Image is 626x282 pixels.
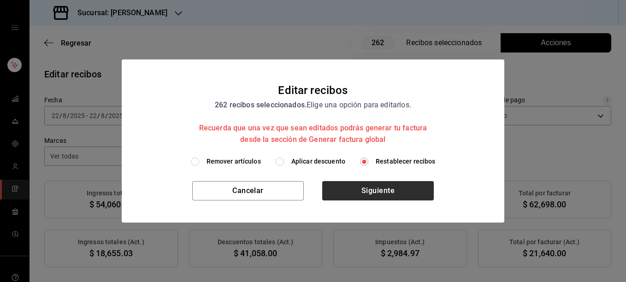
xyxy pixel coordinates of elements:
[376,157,436,166] span: Restablecer recibos
[133,157,493,166] div: editionType
[291,157,345,166] span: Aplicar descuento
[322,181,434,200] button: Siguiente
[215,100,307,109] strong: 262 recibos seleccionados.
[207,157,261,166] span: Remover artículos
[191,99,435,146] div: Elige una opción para editarlos.
[278,82,348,99] div: Editar recibos
[191,122,435,146] div: Recuerda que una vez que sean editados podrás generar tu factura desde la sección de Generar fact...
[192,181,304,200] button: Cancelar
